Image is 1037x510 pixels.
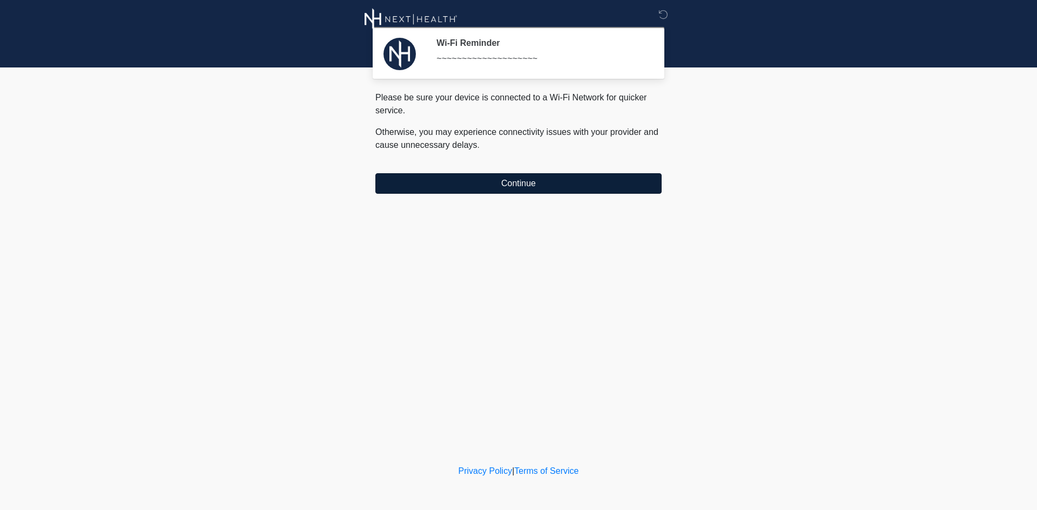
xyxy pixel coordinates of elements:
h2: Wi-Fi Reminder [436,38,645,48]
a: Privacy Policy [459,466,513,475]
span: . [477,140,480,149]
p: Please be sure your device is connected to a Wi-Fi Network for quicker service. [375,91,662,117]
a: Terms of Service [514,466,578,475]
img: Next Health Aventura Logo [365,8,457,30]
a: | [512,466,514,475]
button: Continue [375,173,662,194]
p: Otherwise, you may experience connectivity issues with your provider and cause unnecessary delays [375,126,662,152]
img: Agent Avatar [383,38,416,70]
div: ~~~~~~~~~~~~~~~~~~~~ [436,52,645,65]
